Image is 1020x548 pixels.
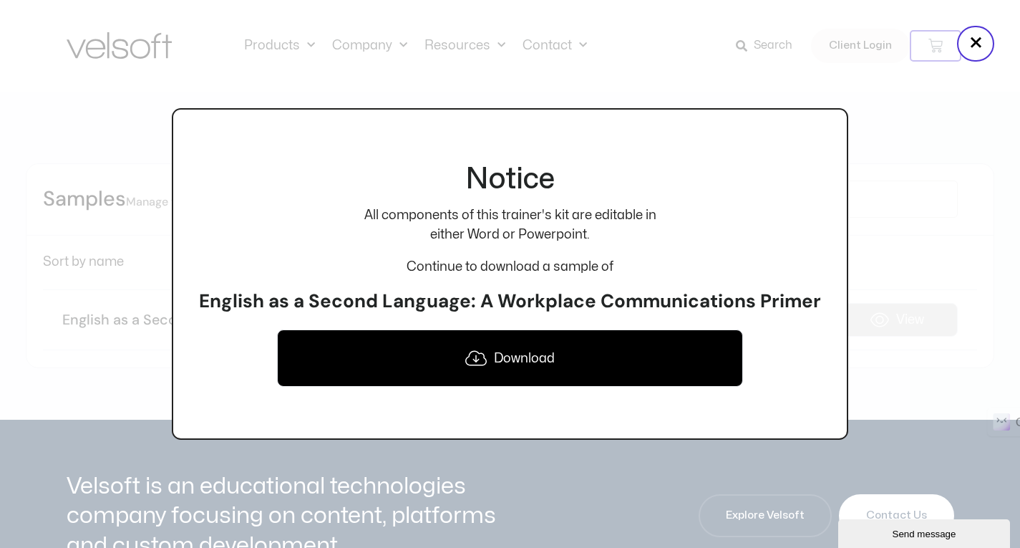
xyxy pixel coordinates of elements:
iframe: chat widget [838,516,1013,548]
p: All components of this trainer's kit are editable in either Word or Powerpoint. [199,206,821,244]
h2: Notice [199,161,821,198]
p: Continue to download a sample of [199,257,821,277]
a: Download [277,330,744,387]
button: Close popup [957,26,994,62]
h3: English as a Second Language: A Workplace Communications Primer [199,289,821,314]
